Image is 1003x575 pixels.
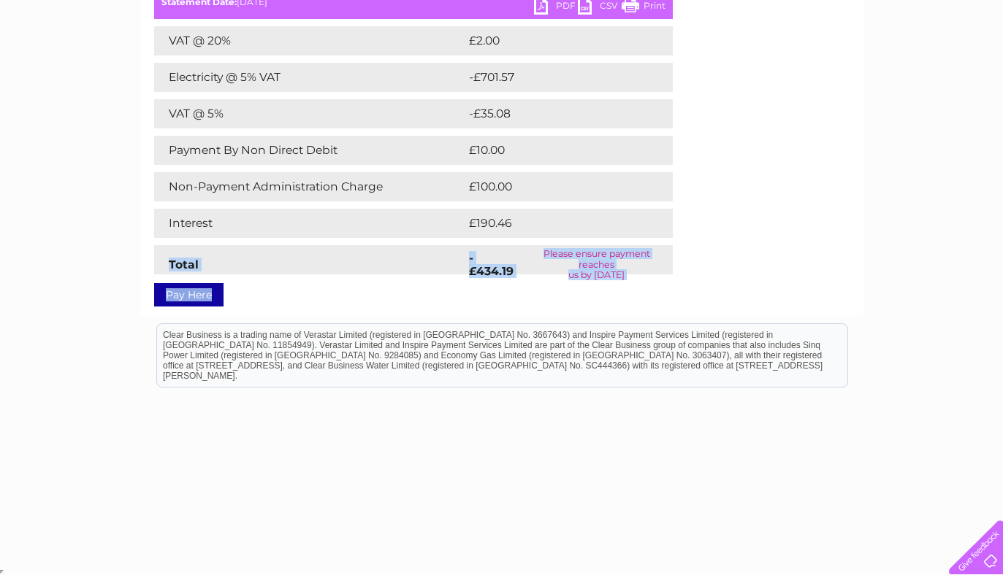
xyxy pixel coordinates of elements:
td: Non-Payment Administration Charge [154,172,465,201]
td: -£701.57 [465,63,647,92]
td: Please ensure payment reaches us by [DATE] [521,245,672,284]
a: Blog [876,62,897,73]
a: Telecoms [823,62,867,73]
a: Log out [955,62,989,73]
td: £2.00 [465,26,639,55]
td: Payment By Non Direct Debit [154,136,465,165]
a: Water [746,62,774,73]
td: VAT @ 20% [154,26,465,55]
strong: Total [169,258,199,271]
td: -£35.08 [465,99,646,128]
a: Contact [906,62,942,73]
div: Clear Business is a trading name of Verastar Limited (registered in [GEOGRAPHIC_DATA] No. 3667643... [157,8,847,71]
td: Interest [154,209,465,238]
td: £10.00 [465,136,643,165]
img: logo.png [35,38,110,82]
td: £100.00 [465,172,647,201]
a: 0333 014 3131 [728,7,828,26]
td: Electricity @ 5% VAT [154,63,465,92]
strong: -£434.19 [469,251,514,278]
a: Pay Here [154,283,224,306]
td: VAT @ 5% [154,99,465,128]
td: £190.46 [465,209,647,238]
a: Energy [782,62,815,73]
